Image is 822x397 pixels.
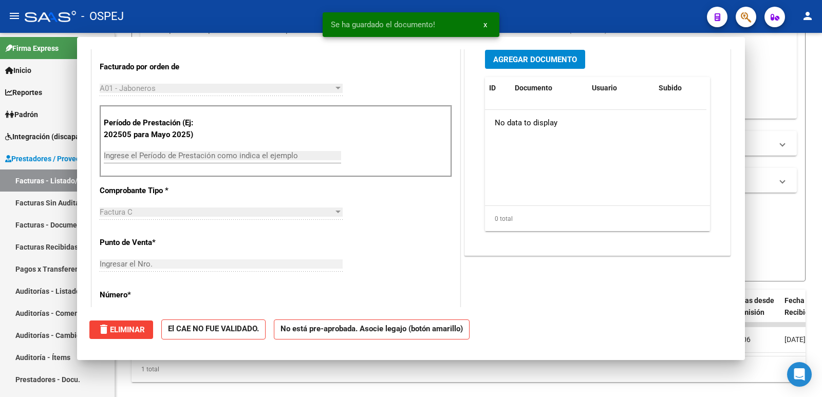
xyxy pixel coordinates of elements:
mat-icon: menu [8,10,21,22]
div: No data to display [485,110,706,136]
button: Agregar Documento [485,50,585,69]
span: Factura C [100,207,133,217]
span: Usuario [592,84,617,92]
span: Se ha guardado el documento! [331,20,435,30]
div: 0 total [485,206,710,232]
button: Eliminar [89,320,153,339]
span: - OSPEJ [81,5,124,28]
p: Punto de Venta [100,237,206,249]
span: x [483,20,487,29]
span: Reportes [5,87,42,98]
span: [DATE] [784,335,806,344]
button: x [475,15,495,34]
p: Período de Prestación (Ej: 202505 para Mayo 2025) [104,117,207,140]
span: Prestadores / Proveedores [5,153,99,164]
span: Inicio [5,65,31,76]
mat-icon: delete [98,323,110,335]
p: Comprobante Tipo * [100,185,206,197]
span: Firma Express [5,43,59,54]
mat-icon: person [801,10,814,22]
datatable-header-cell: Acción [706,77,757,99]
div: DOCUMENTACIÓN RESPALDATORIA [465,42,730,255]
datatable-header-cell: Días desde Emisión [734,290,780,335]
datatable-header-cell: Usuario [588,77,655,99]
div: 1 total [132,356,806,382]
span: Fecha Recibido [784,296,813,316]
span: Padrón [5,109,38,120]
div: Open Intercom Messenger [787,362,812,387]
strong: No está pre-aprobada. Asocie legajo (botón amarillo) [274,319,470,339]
datatable-header-cell: Documento [511,77,588,99]
span: Eliminar [98,325,145,334]
span: ID [489,84,496,92]
span: A01 - Jaboneros [100,84,156,93]
span: Documento [515,84,552,92]
span: Subido [659,84,682,92]
p: Número [100,289,206,301]
datatable-header-cell: Subido [655,77,706,99]
strong: El CAE NO FUE VALIDADO. [161,319,266,339]
span: Agregar Documento [493,55,577,64]
p: Facturado por orden de [100,61,206,73]
span: Integración (discapacidad) [5,131,100,142]
datatable-header-cell: ID [485,77,511,99]
span: Días desde Emisión [738,296,774,316]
